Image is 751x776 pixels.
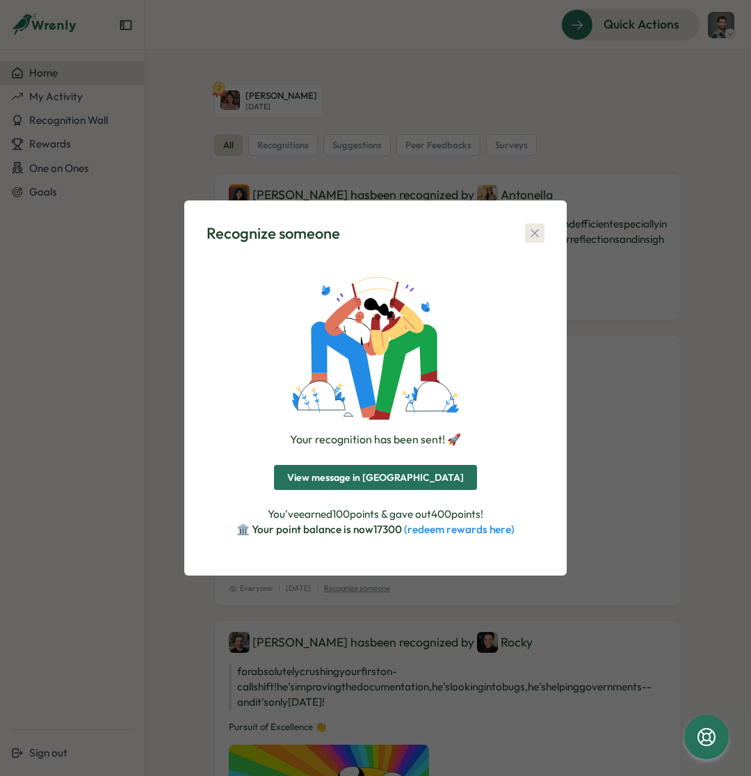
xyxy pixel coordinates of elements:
[207,223,340,244] div: Recognize someone
[404,523,515,536] a: (redeem rewards here)
[274,465,477,490] button: View message in [GEOGRAPHIC_DATA]
[290,431,461,448] div: Your recognition has been sent! 🚀
[287,466,464,489] span: View message in [GEOGRAPHIC_DATA]
[236,522,515,537] p: 🏛️ Your point balance is now 17300
[236,507,515,522] p: You've earned 100 points & gave out 400 points!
